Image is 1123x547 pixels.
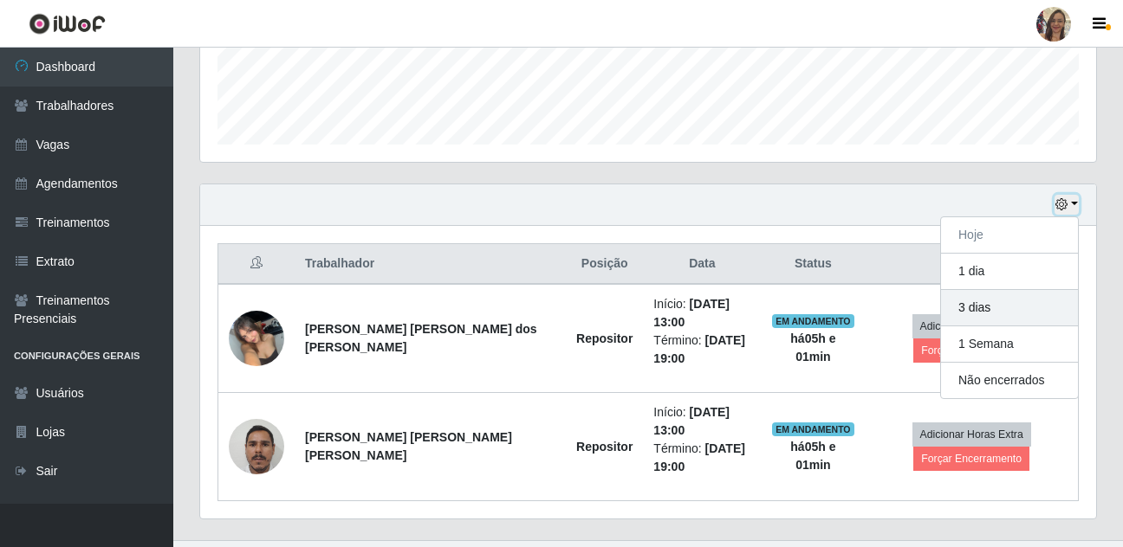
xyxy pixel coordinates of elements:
strong: [PERSON_NAME] [PERSON_NAME] [PERSON_NAME] [305,430,512,462]
button: Adicionar Horas Extra [912,422,1031,447]
img: 1754455708839.jpeg [229,301,284,375]
button: Adicionar Horas Extra [912,314,1031,338]
strong: [PERSON_NAME] [PERSON_NAME] dos [PERSON_NAME] [305,322,537,354]
button: Forçar Encerramento [913,338,1029,363]
th: Status [761,244,865,285]
time: [DATE] 13:00 [653,405,730,437]
strong: Repositor [576,331,633,345]
button: 3 dias [941,290,1078,326]
th: Trabalhador [295,244,566,285]
time: [DATE] 13:00 [653,297,730,329]
span: EM ANDAMENTO [772,314,854,328]
th: Posição [566,244,643,285]
strong: há 05 h e 01 min [790,331,835,364]
th: Opções [865,244,1078,285]
button: 1 dia [941,254,1078,290]
strong: Repositor [576,440,633,454]
strong: há 05 h e 01 min [790,440,835,472]
span: EM ANDAMENTO [772,422,854,436]
li: Término: [653,331,750,368]
li: Término: [653,440,750,476]
button: Hoje [941,217,1078,254]
button: Forçar Encerramento [913,447,1029,471]
th: Data [643,244,761,285]
button: 1 Semana [941,326,1078,363]
li: Início: [653,295,750,331]
button: Não encerrados [941,363,1078,398]
img: CoreUI Logo [29,13,106,35]
li: Início: [653,403,750,440]
img: 1754513784799.jpeg [229,409,284,483]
